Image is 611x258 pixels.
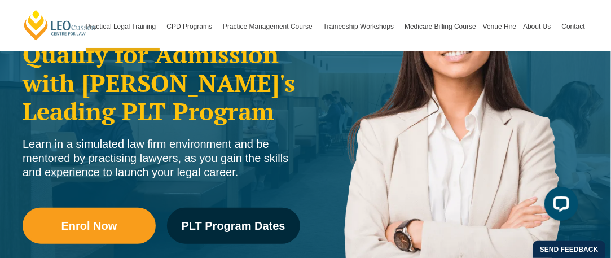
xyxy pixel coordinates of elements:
h2: Qualify for Admission with [PERSON_NAME]'s Leading PLT Program [23,40,300,125]
a: PLT Program Dates [167,208,300,244]
span: Enrol Now [61,220,117,231]
a: Venue Hire [480,2,520,51]
span: PLT Program Dates [182,220,285,231]
a: Contact [559,2,588,51]
a: Practice Management Course [219,2,320,51]
a: [PERSON_NAME] Centre for Law [23,9,98,41]
a: CPD Programs [163,2,219,51]
a: Enrol Now [23,208,156,244]
iframe: LiveChat chat widget [535,182,583,230]
a: Practical Legal Training [82,2,164,51]
a: Traineeship Workshops [320,2,401,51]
a: Medicare Billing Course [401,2,480,51]
a: About Us [520,2,558,51]
div: Learn in a simulated law firm environment and be mentored by practising lawyers, as you gain the ... [23,137,300,180]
